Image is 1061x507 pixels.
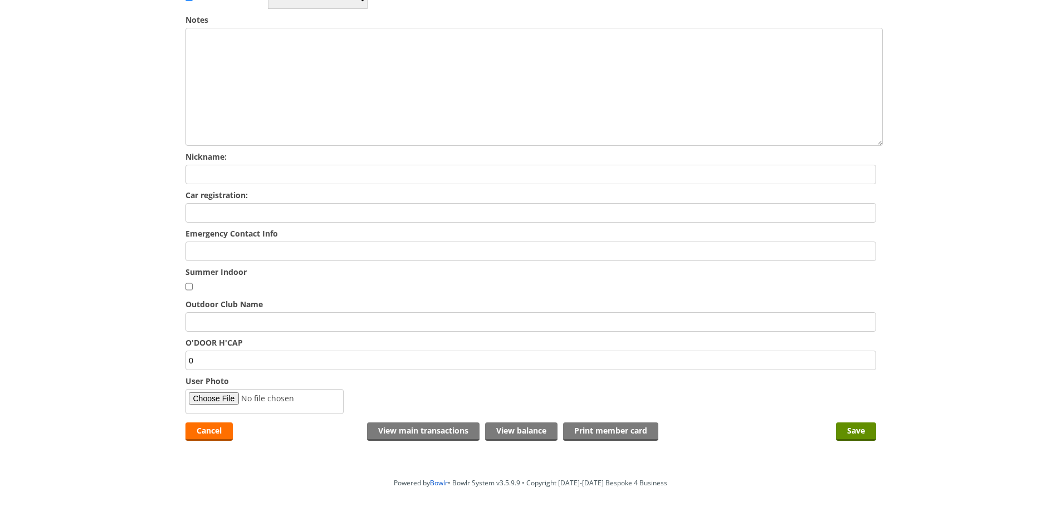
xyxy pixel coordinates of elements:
a: Bowlr [430,478,448,488]
label: User Photo [185,376,876,386]
label: Emergency Contact Info [185,228,876,239]
label: Outdoor Club Name [185,299,876,309]
label: Car registration: [185,190,876,200]
label: Summer Indoor [185,267,876,277]
a: View main transactions [367,422,480,441]
span: Powered by • Bowlr System v3.5.9.9 • Copyright [DATE]-[DATE] Bespoke 4 Business [394,478,667,488]
label: O'DOOR H'CAP [185,337,876,348]
a: Cancel [185,422,233,441]
a: View balance [485,422,558,441]
label: Notes [185,14,876,25]
a: Print member card [563,422,658,441]
input: Save [836,422,876,441]
label: Nickname: [185,151,876,162]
